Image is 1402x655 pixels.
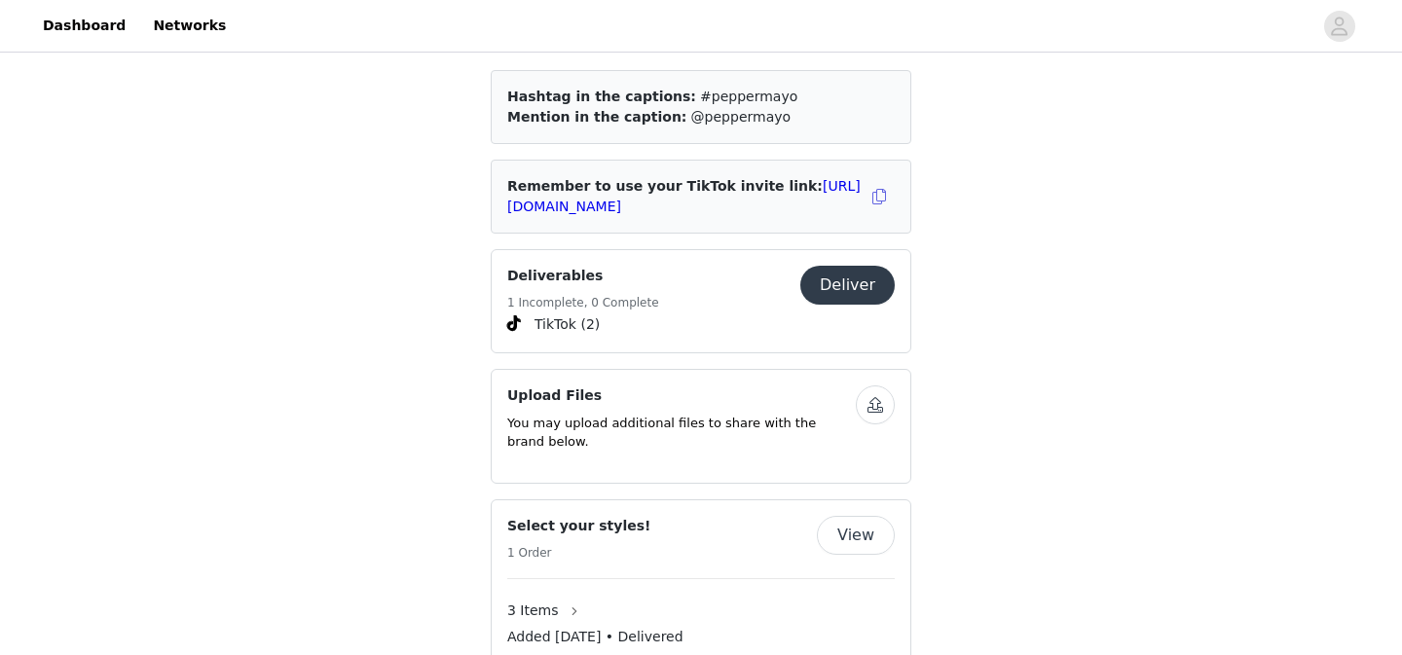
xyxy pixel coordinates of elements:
div: avatar [1330,11,1348,42]
a: Networks [141,4,238,48]
h4: Upload Files [507,385,856,406]
span: #peppermayo [700,89,797,104]
a: Dashboard [31,4,137,48]
button: Deliver [800,266,895,305]
a: [URL][DOMAIN_NAME] [507,178,861,214]
h5: 1 Order [507,544,650,562]
p: You may upload additional files to share with the brand below. [507,414,856,452]
span: Hashtag in the captions: [507,89,696,104]
h4: Select your styles! [507,516,650,536]
span: Remember to use your TikTok invite link: [507,178,861,214]
span: @peppermayo [691,109,791,125]
span: TikTok (2) [535,314,600,335]
span: 3 Items [507,600,559,621]
span: Added [DATE] • Delivered [507,627,683,647]
h5: 1 Incomplete, 0 Complete [507,294,659,311]
button: View [817,516,895,555]
span: Mention in the caption: [507,109,686,125]
div: Deliverables [491,249,911,353]
h4: Deliverables [507,266,659,286]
